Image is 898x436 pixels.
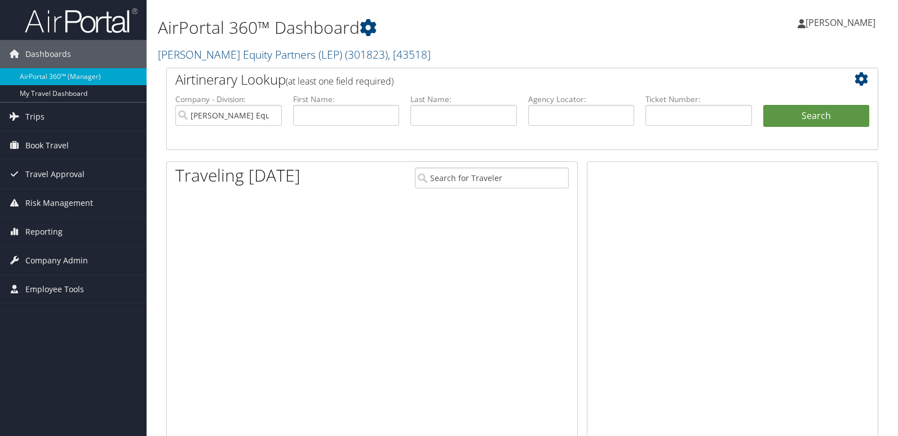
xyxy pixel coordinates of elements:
span: , [ 43518 ] [388,47,431,62]
span: (at least one field required) [286,75,393,87]
h1: AirPortal 360™ Dashboard [158,16,644,39]
h2: Airtinerary Lookup [175,70,810,89]
input: Search for Traveler [415,168,569,188]
a: [PERSON_NAME] [798,6,887,39]
span: Reporting [25,218,63,246]
button: Search [763,105,870,127]
a: [PERSON_NAME] Equity Partners (LEP) [158,47,431,62]
label: First Name: [293,94,400,105]
label: Ticket Number: [645,94,752,105]
span: Travel Approval [25,160,85,188]
span: ( 301823 ) [345,47,388,62]
span: Book Travel [25,131,69,160]
label: Last Name: [410,94,517,105]
span: Dashboards [25,40,71,68]
span: Risk Management [25,189,93,217]
label: Company - Division: [175,94,282,105]
span: Trips [25,103,45,131]
span: [PERSON_NAME] [806,16,875,29]
label: Agency Locator: [528,94,635,105]
h1: Traveling [DATE] [175,164,300,187]
span: Employee Tools [25,275,84,303]
img: airportal-logo.png [25,7,138,34]
span: Company Admin [25,246,88,275]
